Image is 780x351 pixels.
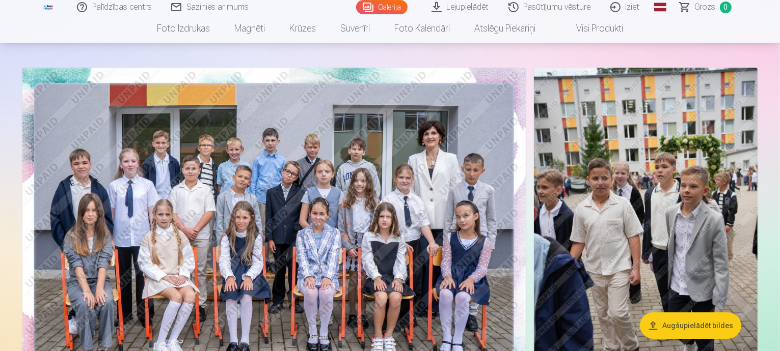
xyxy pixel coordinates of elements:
[382,14,462,43] a: Foto kalendāri
[462,14,548,43] a: Atslēgu piekariņi
[328,14,382,43] a: Suvenīri
[640,312,741,339] button: Augšupielādēt bildes
[277,14,328,43] a: Krūzes
[145,14,222,43] a: Foto izdrukas
[548,14,635,43] a: Visi produkti
[695,1,716,13] span: Grozs
[222,14,277,43] a: Magnēti
[43,4,54,10] img: /fa3
[720,2,732,13] span: 0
